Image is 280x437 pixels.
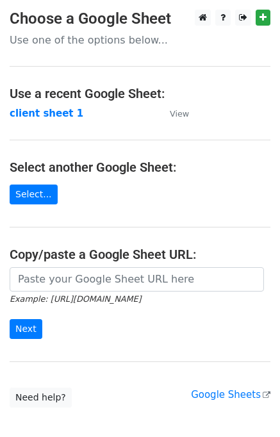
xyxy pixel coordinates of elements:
[10,160,270,175] h4: Select another Google Sheet:
[10,33,270,47] p: Use one of the options below...
[10,86,270,101] h4: Use a recent Google Sheet:
[10,185,58,204] a: Select...
[10,108,83,119] a: client sheet 1
[10,388,72,408] a: Need help?
[10,10,270,28] h3: Choose a Google Sheet
[10,319,42,339] input: Next
[157,108,189,119] a: View
[10,267,264,292] input: Paste your Google Sheet URL here
[191,389,270,400] a: Google Sheets
[170,109,189,119] small: View
[10,294,141,304] small: Example: [URL][DOMAIN_NAME]
[10,247,270,262] h4: Copy/paste a Google Sheet URL:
